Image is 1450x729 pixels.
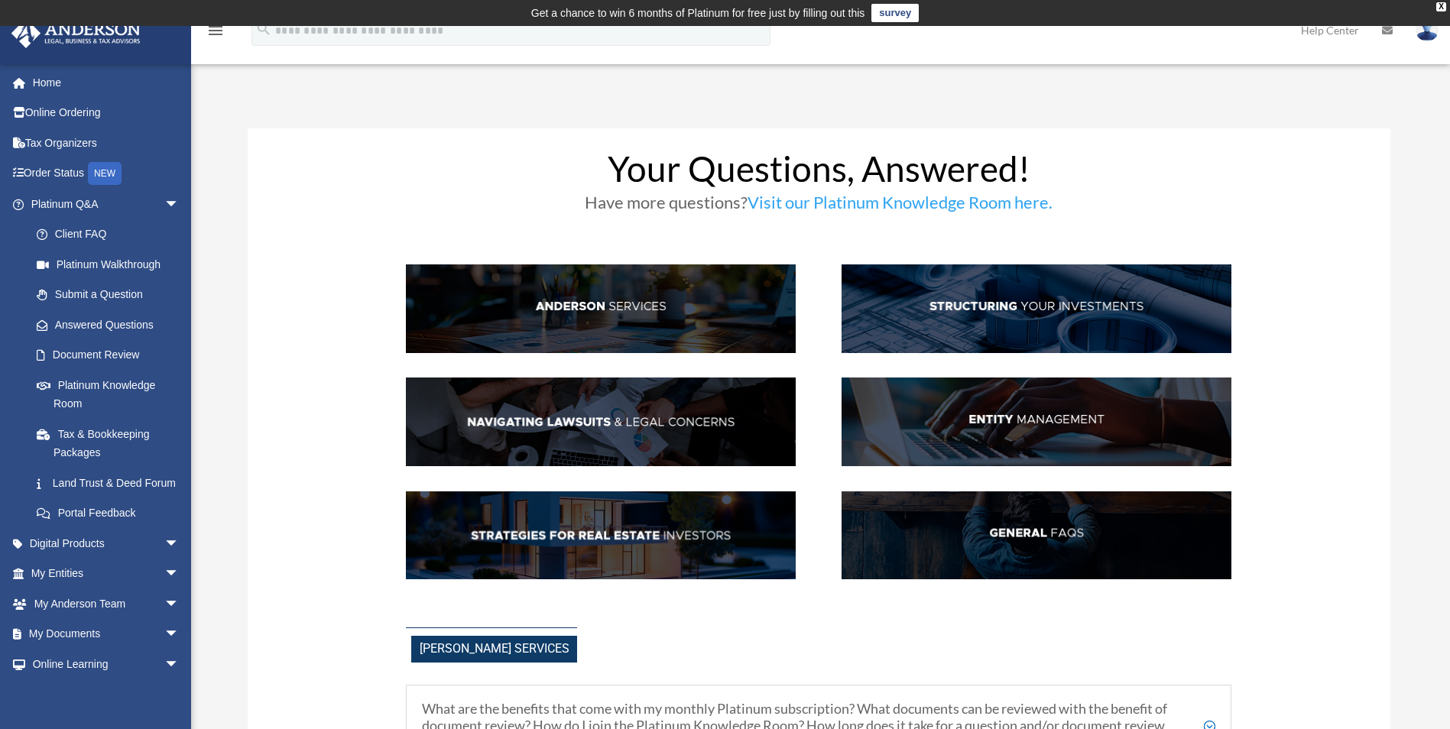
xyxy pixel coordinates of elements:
a: Order StatusNEW [11,158,203,190]
h1: Your Questions, Answered! [406,151,1231,194]
span: arrow_drop_down [164,649,195,680]
a: Visit our Platinum Knowledge Room here. [748,192,1053,220]
a: Client FAQ [21,219,195,250]
a: Submit a Question [21,280,203,310]
div: Get a chance to win 6 months of Platinum for free just by filling out this [531,4,865,22]
a: Document Review [21,340,203,371]
i: search [255,21,272,37]
span: arrow_drop_down [164,189,195,220]
div: NEW [88,162,122,185]
img: StratsRE_hdr [406,491,796,580]
a: Home [11,67,203,98]
img: AndServ_hdr [406,264,796,353]
img: StructInv_hdr [842,264,1231,353]
a: menu [206,27,225,40]
a: Platinum Walkthrough [21,249,203,280]
a: Tax & Bookkeeping Packages [21,419,203,468]
a: Tax Organizers [11,128,203,158]
span: arrow_drop_down [164,528,195,559]
a: Online Ordering [11,98,203,128]
img: GenFAQ_hdr [842,491,1231,580]
a: Digital Productsarrow_drop_down [11,528,203,559]
a: Platinum Q&Aarrow_drop_down [11,189,203,219]
img: User Pic [1416,19,1439,41]
img: Anderson Advisors Platinum Portal [7,18,145,48]
h3: Have more questions? [406,194,1231,219]
img: EntManag_hdr [842,377,1231,466]
img: NavLaw_hdr [406,377,796,466]
i: menu [206,21,225,40]
a: Land Trust & Deed Forum [21,468,203,498]
a: Answered Questions [21,309,203,340]
a: Platinum Knowledge Room [21,370,203,419]
a: survey [871,4,919,22]
div: close [1436,2,1446,11]
span: arrow_drop_down [164,619,195,650]
span: arrow_drop_down [164,559,195,590]
a: Portal Feedback [21,498,203,529]
span: arrow_drop_down [164,588,195,620]
a: My Documentsarrow_drop_down [11,619,203,650]
a: Online Learningarrow_drop_down [11,649,203,679]
a: My Entitiesarrow_drop_down [11,559,203,589]
span: [PERSON_NAME] Services [411,636,577,663]
a: My Anderson Teamarrow_drop_down [11,588,203,619]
